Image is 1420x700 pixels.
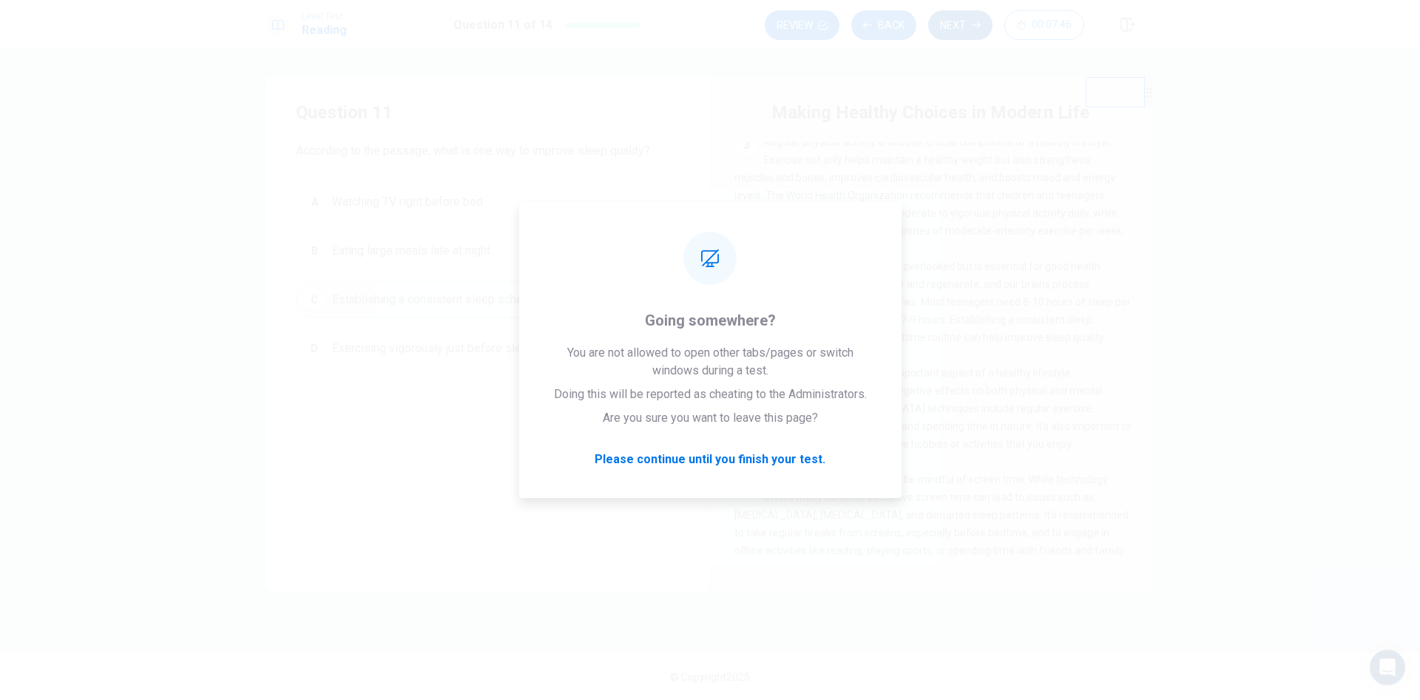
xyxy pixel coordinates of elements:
[296,232,680,269] button: BEating large meals late at night
[734,364,758,388] div: 5
[1004,10,1084,40] button: 00:07:46
[332,193,483,211] span: Watching TV right before bed
[734,260,1131,343] span: Getting enough sleep is often overlooked but is essential for good health. During sleep, our bodi...
[734,367,1131,450] span: Managing stress is another important aspect of a healthy lifestyle. [MEDICAL_DATA] can have negat...
[332,340,550,357] span: Exercising vigorously just before sleeping
[332,242,490,260] span: Eating large meals late at night
[1032,19,1072,31] span: 00:07:46
[453,16,552,34] h1: Question 11 of 14
[734,474,1129,556] span: In the digital age, it's crucial to be mindful of screen time. While technology offers many benef...
[296,330,680,367] button: DExercising vigorously just before sleeping
[928,10,993,40] button: Next
[734,258,758,281] div: 4
[1370,650,1405,685] div: Open Intercom Messenger
[302,337,326,360] div: D
[302,190,326,214] div: A
[670,671,750,683] span: © Copyright 2025
[734,471,758,494] div: 6
[734,133,758,157] div: 3
[296,142,680,160] span: According to the passage, what is one way to improve sleep quality?
[302,239,326,263] div: B
[765,10,839,40] button: Review
[851,10,916,40] button: Back
[296,184,680,221] button: AWatching TV right before bed
[302,288,326,312] div: C
[296,101,680,124] h4: Question 11
[771,101,1089,124] h4: Making Healthy Choices in Modern Life
[296,281,680,318] button: CEstablishing a consistent sleep schedule
[332,291,545,309] span: Establishing a consistent sleep schedule
[302,11,347,21] span: Level Test
[302,21,347,39] h1: Reading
